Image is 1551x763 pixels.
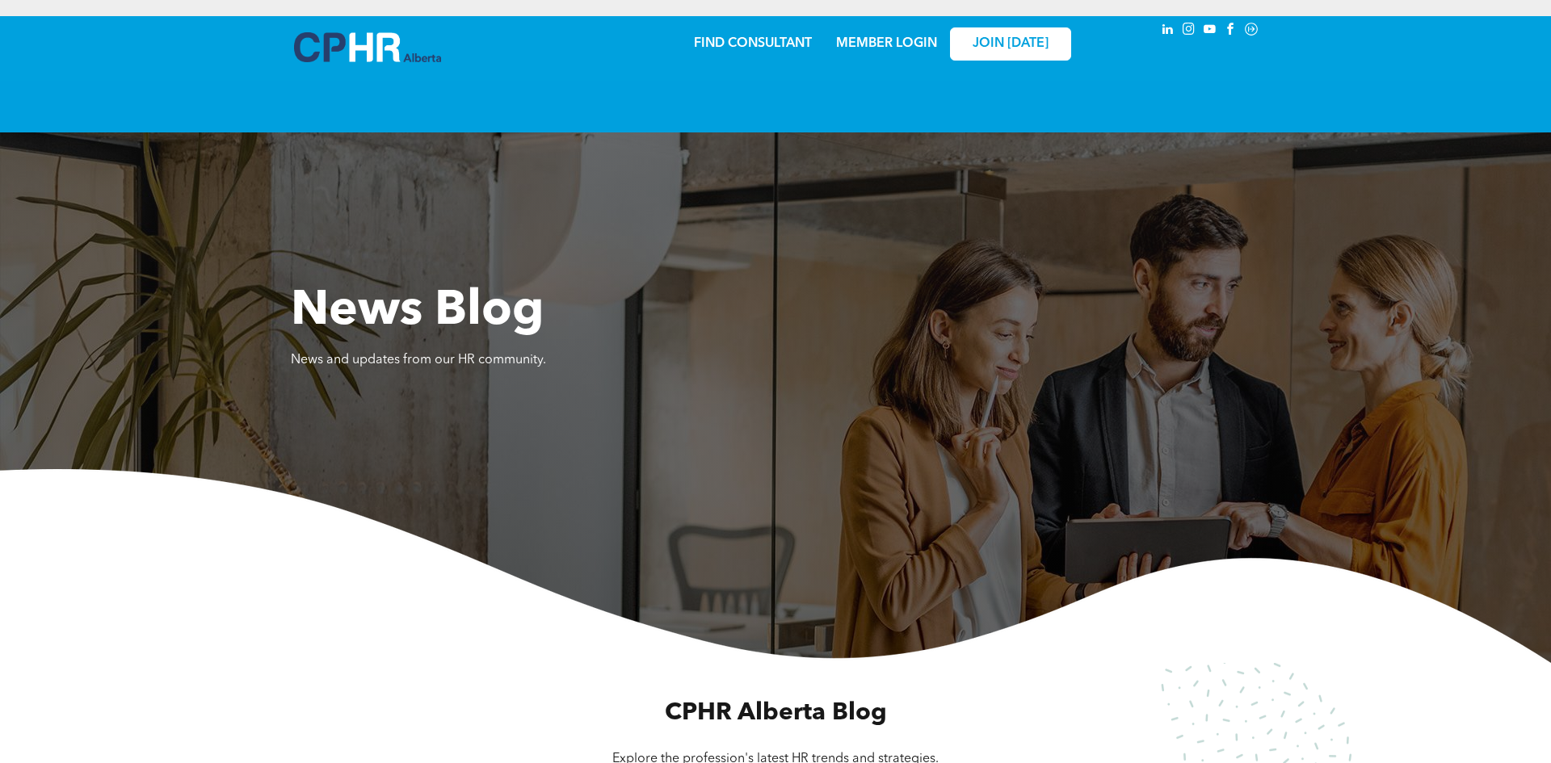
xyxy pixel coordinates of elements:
[694,37,812,50] a: FIND CONSULTANT
[836,37,937,50] a: MEMBER LOGIN
[738,701,887,725] span: Alberta Blog
[665,701,732,725] span: CPHR
[291,354,546,367] span: News and updates from our HR community.
[1221,20,1239,42] a: facebook
[973,36,1049,52] span: JOIN [DATE]
[1158,20,1176,42] a: linkedin
[294,32,441,62] img: A blue and white logo for cp alberta
[1179,20,1197,42] a: instagram
[291,287,544,336] span: News Blog
[1242,20,1260,42] a: Social network
[950,27,1071,61] a: JOIN [DATE]
[1200,20,1218,42] a: youtube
